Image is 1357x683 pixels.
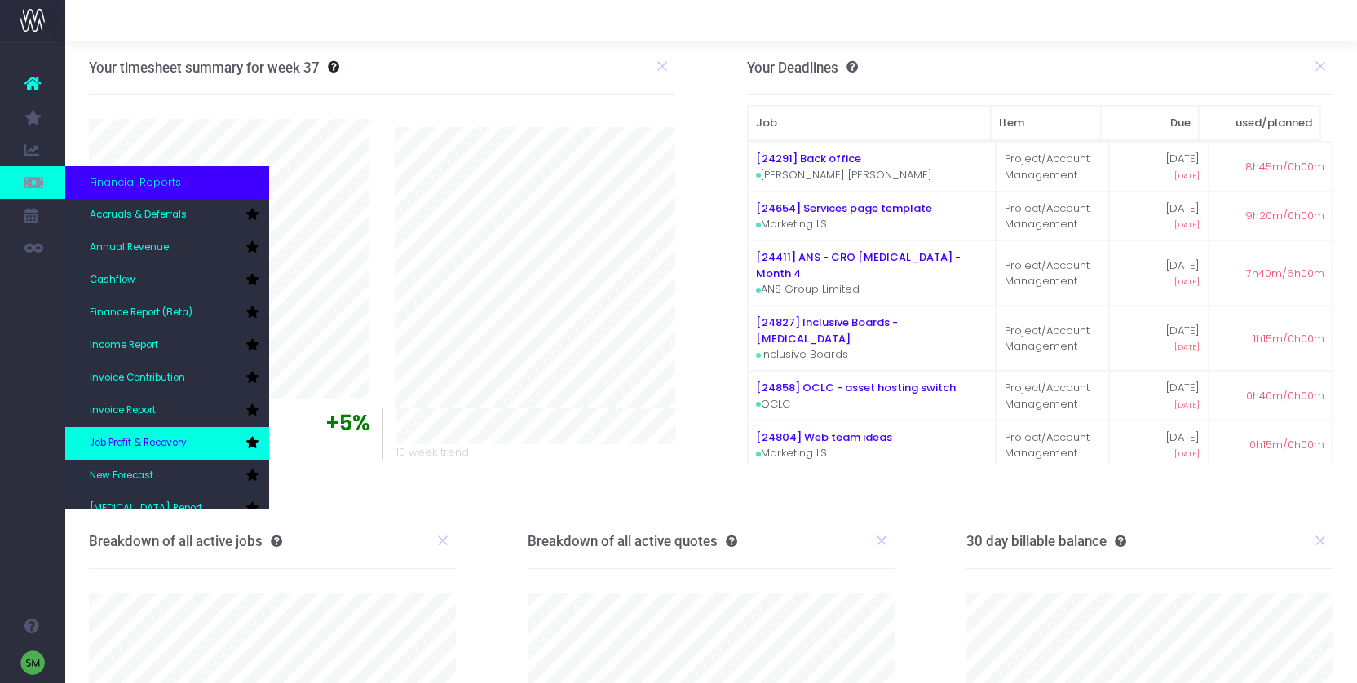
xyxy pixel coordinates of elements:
span: [DATE] [1174,448,1200,460]
span: Finance Report (Beta) [90,306,192,320]
span: 8h45m/0h00m [1245,159,1324,175]
td: Project/Account Management [996,192,1109,241]
td: [PERSON_NAME] [PERSON_NAME] [748,142,996,192]
td: OCLC [748,371,996,421]
a: [24804] Web team ideas [756,430,892,445]
td: [DATE] [1109,421,1209,470]
td: Marketing LS [748,421,996,470]
a: [24827] Inclusive Boards - [MEDICAL_DATA] [756,315,898,346]
th: Job: activate to sort column ascending [748,106,991,140]
h3: 30 day billable balance [966,533,1126,549]
td: [DATE] [1109,142,1209,192]
th: used/planned: activate to sort column ascending [1199,106,1320,140]
td: Inclusive Boards [748,306,996,371]
th: Due: activate to sort column ascending [1101,106,1199,140]
span: New Forecast [90,469,153,483]
td: Marketing LS [748,192,996,241]
td: Project/Account Management [996,306,1109,371]
td: Project/Account Management [996,421,1109,470]
span: Cashflow [90,273,135,288]
a: Accruals & Deferrals [65,199,269,231]
a: Invoice Contribution [65,362,269,394]
td: [DATE] [1109,240,1209,306]
a: [MEDICAL_DATA] Report [65,492,269,525]
span: 0h15m/0h00m [1249,437,1324,453]
span: Annual Revenue [90,240,169,255]
td: [DATE] [1109,371,1209,421]
span: [DATE] [1174,219,1200,231]
td: Project/Account Management [996,142,1109,192]
a: [24291] Back office [756,151,861,166]
span: Financial Reports [90,174,181,191]
img: images/default_profile_image.png [20,650,45,675]
a: Income Report [65,329,269,362]
h3: Breakdown of all active quotes [528,533,737,549]
span: Accruals & Deferrals [90,208,187,223]
a: [24411] ANS - CRO [MEDICAL_DATA] - Month 4 [756,249,961,281]
td: ANS Group Limited [748,240,996,306]
a: [24858] OCLC - asset hosting switch [756,380,956,395]
span: [DATE] [1174,341,1200,353]
h3: Your Deadlines [747,59,858,76]
th: Item: activate to sort column ascending [991,106,1102,140]
td: Project/Account Management [996,240,1109,306]
a: New Forecast [65,460,269,492]
span: +5% [325,408,370,439]
a: Job Profit & Recovery [65,427,269,460]
span: Invoice Contribution [90,371,185,386]
a: Cashflow [65,264,269,297]
span: 7h40m/6h00m [1246,266,1324,282]
span: Income Report [90,338,158,353]
span: 10 week trend [396,444,469,460]
span: [DATE] [1174,399,1200,411]
td: Project/Account Management [996,371,1109,421]
span: 1h15m/0h00m [1253,331,1324,347]
span: 0h40m/0h00m [1246,388,1324,404]
span: [DATE] [1174,170,1200,182]
span: Invoice Report [90,403,156,418]
span: Job Profit & Recovery [90,436,187,451]
span: [MEDICAL_DATA] Report [90,501,202,516]
span: [DATE] [1174,276,1200,288]
a: Invoice Report [65,394,269,427]
h3: Breakdown of all active jobs [89,533,282,549]
span: 9h20m/0h00m [1245,208,1324,224]
a: Finance Report (Beta) [65,297,269,329]
a: Annual Revenue [65,231,269,264]
td: [DATE] [1109,192,1209,241]
a: [24654] Services page template [756,200,932,216]
td: [DATE] [1109,306,1209,371]
h3: Your timesheet summary for week 37 [89,59,320,76]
